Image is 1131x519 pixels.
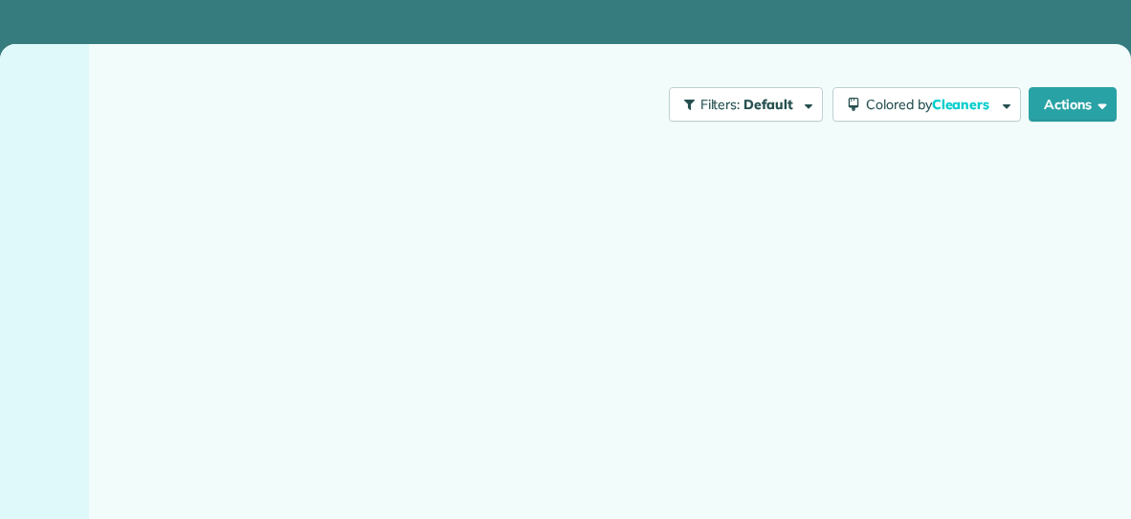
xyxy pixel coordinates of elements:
a: Filters: Default [659,87,823,122]
button: Filters: Default [669,87,823,122]
span: Filters: [700,96,741,113]
span: Default [743,96,794,113]
span: Cleaners [932,96,993,113]
span: Colored by [866,96,996,113]
button: Actions [1029,87,1117,122]
button: Colored byCleaners [832,87,1021,122]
